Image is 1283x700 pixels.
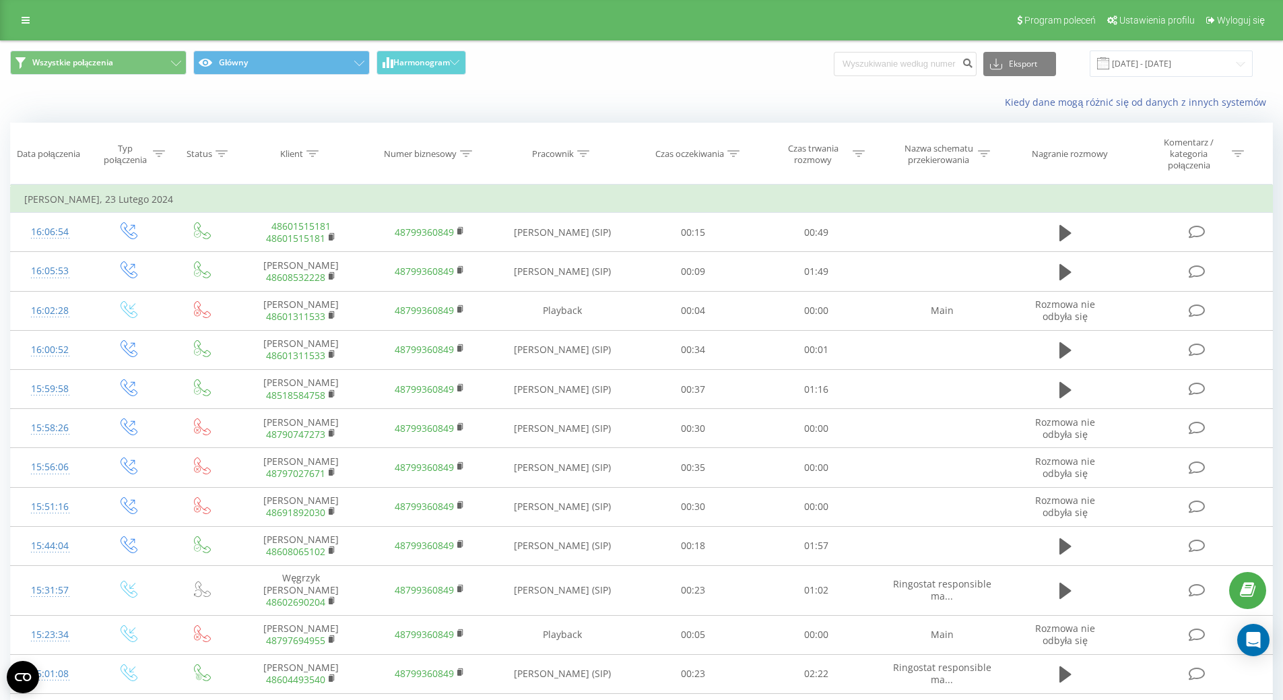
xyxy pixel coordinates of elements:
div: 16:05:53 [24,258,76,284]
td: 01:57 [755,526,878,565]
div: 15:01:08 [24,661,76,687]
td: 00:30 [632,487,755,526]
span: Ustawienia profilu [1119,15,1195,26]
td: [PERSON_NAME] (SIP) [494,654,632,693]
div: 15:44:04 [24,533,76,559]
div: Nagranie rozmowy [1032,148,1108,160]
td: 00:01 [755,330,878,369]
span: Rozmowa nie odbyła się [1035,455,1095,480]
td: [PERSON_NAME] [237,370,365,409]
a: 48799360849 [395,226,454,238]
a: Kiedy dane mogą różnić się od danych z innych systemów [1005,96,1273,108]
td: [PERSON_NAME] [237,526,365,565]
div: Czas trwania rozmowy [777,143,849,166]
a: 48790747273 [266,428,325,441]
td: [PERSON_NAME] [237,330,365,369]
a: 48799360849 [395,628,454,641]
td: Playback [494,291,632,330]
button: Open CMP widget [7,661,39,693]
td: [PERSON_NAME] [237,252,365,291]
td: Main [878,615,1006,654]
div: 15:58:26 [24,415,76,441]
div: Czas oczekiwania [655,148,724,160]
td: 00:00 [755,291,878,330]
td: 01:49 [755,252,878,291]
td: [PERSON_NAME] (SIP) [494,330,632,369]
span: Rozmowa nie odbyła się [1035,622,1095,647]
td: [PERSON_NAME] (SIP) [494,252,632,291]
a: 48799360849 [395,422,454,435]
td: [PERSON_NAME] (SIP) [494,565,632,615]
a: 48604493540 [266,673,325,686]
td: Węgrzyk [PERSON_NAME] [237,565,365,615]
td: 00:00 [755,409,878,448]
div: 16:00:52 [24,337,76,363]
td: 00:49 [755,213,878,252]
div: 15:51:16 [24,494,76,520]
div: Typ połączenia [101,143,149,166]
td: [PERSON_NAME] (SIP) [494,487,632,526]
span: Ringostat responsible ma... [893,661,991,686]
td: 00:23 [632,565,755,615]
td: [PERSON_NAME] (SIP) [494,370,632,409]
div: Open Intercom Messenger [1237,624,1270,656]
div: 15:59:58 [24,376,76,402]
a: 48799360849 [395,667,454,680]
td: 00:09 [632,252,755,291]
a: 48799360849 [395,304,454,317]
a: 48601515181 [271,220,331,232]
a: 48799360849 [395,343,454,356]
a: 48601311533 [266,310,325,323]
a: 48608065102 [266,545,325,558]
div: Komentarz / kategoria połączenia [1150,137,1228,171]
button: Eksport [983,52,1056,76]
span: Rozmowa nie odbyła się [1035,494,1095,519]
a: 48799360849 [395,539,454,552]
div: Klient [280,148,303,160]
div: Numer biznesowy [384,148,457,160]
td: 00:23 [632,654,755,693]
td: [PERSON_NAME] (SIP) [494,448,632,487]
div: Nazwa schematu przekierowania [902,143,975,166]
td: 00:00 [755,487,878,526]
a: 48797694955 [266,634,325,647]
div: 15:23:34 [24,622,76,648]
span: Rozmowa nie odbyła się [1035,416,1095,441]
td: 00:05 [632,615,755,654]
td: [PERSON_NAME] [237,487,365,526]
span: Harmonogram [393,58,450,67]
span: Wszystkie połączenia [32,57,113,68]
td: [PERSON_NAME] [237,448,365,487]
a: 48799360849 [395,583,454,596]
td: 01:02 [755,565,878,615]
a: 48601515181 [266,232,325,245]
span: Wyloguj się [1217,15,1265,26]
a: 48799360849 [395,500,454,513]
td: 00:34 [632,330,755,369]
td: [PERSON_NAME] (SIP) [494,526,632,565]
td: 00:00 [755,615,878,654]
div: 15:31:57 [24,577,76,604]
td: Playback [494,615,632,654]
td: [PERSON_NAME] [237,409,365,448]
td: [PERSON_NAME] [237,654,365,693]
button: Harmonogram [376,51,466,75]
td: 02:22 [755,654,878,693]
td: [PERSON_NAME] (SIP) [494,213,632,252]
td: Main [878,291,1006,330]
a: 48602690204 [266,596,325,608]
td: 00:18 [632,526,755,565]
a: 48799360849 [395,265,454,278]
td: [PERSON_NAME] (SIP) [494,409,632,448]
div: Data połączenia [17,148,80,160]
td: 01:16 [755,370,878,409]
input: Wyszukiwanie według numeru [834,52,977,76]
a: 48797027671 [266,467,325,480]
td: [PERSON_NAME], 23 Lutego 2024 [11,186,1273,213]
a: 48691892030 [266,506,325,519]
div: 16:02:28 [24,298,76,324]
td: 00:04 [632,291,755,330]
span: Program poleceń [1024,15,1096,26]
td: [PERSON_NAME] [237,291,365,330]
div: Pracownik [532,148,574,160]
